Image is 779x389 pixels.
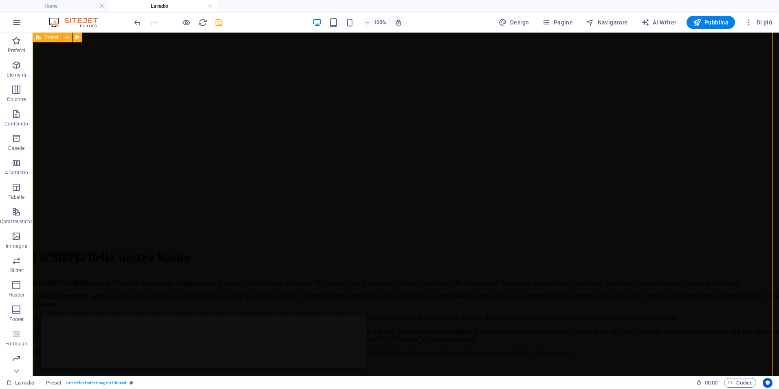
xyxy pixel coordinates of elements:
[728,378,753,388] span: Codice
[9,316,24,323] p: Footer
[5,341,27,347] p: Formulari
[9,292,25,298] p: Header
[763,378,772,388] button: Usercentrics
[8,145,24,152] p: Caselle
[7,96,26,103] p: Colonne
[641,18,677,26] span: AI Writer
[130,380,133,385] i: Questo elemento è un preset personalizzabile
[10,267,23,274] p: Slider
[8,47,25,54] p: Preferiti
[6,243,27,249] p: Immagini
[742,16,775,29] button: Di più
[47,18,108,27] img: Editor Logo
[7,72,26,78] p: Elementi
[5,169,28,176] p: A soffietto
[5,365,28,371] p: Marketing
[724,378,756,388] button: Codice
[214,18,224,27] i: Salva (Ctrl+S)
[711,380,712,386] span: :
[638,16,680,29] button: AI Writer
[132,18,142,27] button: undo
[495,16,533,29] button: Design
[46,378,62,388] span: Fai clic per selezionare. Doppio clic per modificare
[374,18,387,27] h6: 100%
[395,19,402,26] i: Quando ridimensioni, regola automaticamente il livello di zoom in modo che corrisponda al disposi...
[214,18,224,27] button: save
[133,18,142,27] i: Annulla: Sposta elementi (Ctrl+Z)
[499,18,529,26] span: Design
[65,378,127,388] span: . preset-text-with-image-v4-boxed
[705,378,717,388] span: 00 00
[542,18,573,26] span: Pagine
[745,18,772,26] span: Di più
[687,16,735,29] button: Pubblica
[9,194,24,200] p: Tabelle
[539,16,576,29] button: Pagine
[586,18,628,26] span: Navigatore
[108,2,217,11] h4: La radio
[495,16,533,29] div: Design (Ctrl+Alt+Y)
[46,378,134,388] nav: breadcrumb
[44,35,59,40] span: Preset
[583,16,631,29] button: Navigatore
[696,378,718,388] h6: Tempo sessione
[198,18,207,27] button: reload
[361,18,390,27] button: 100%
[693,18,729,26] span: Pubblica
[4,121,28,127] p: Contenuto
[7,378,34,388] a: Fai clic per annullare la selezione. Doppio clic per aprire le pagine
